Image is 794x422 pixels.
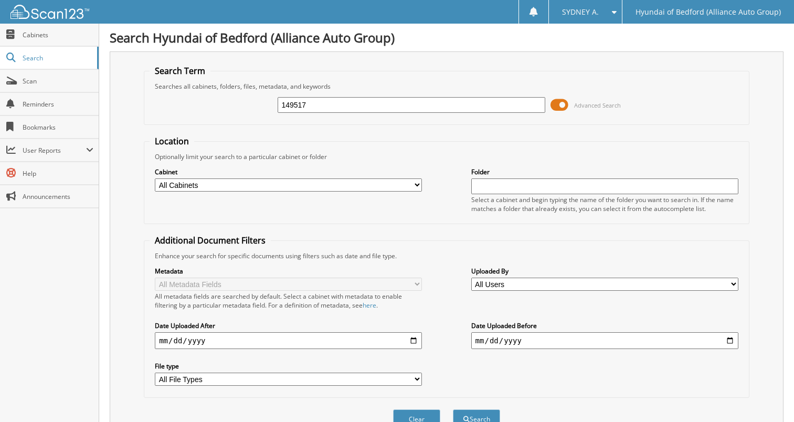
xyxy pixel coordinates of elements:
span: Bookmarks [23,123,93,132]
label: Date Uploaded Before [471,321,738,330]
span: Reminders [23,100,93,109]
legend: Search Term [150,65,210,77]
span: Help [23,169,93,178]
h1: Search Hyundai of Bedford (Alliance Auto Group) [110,29,784,46]
span: Announcements [23,192,93,201]
div: Optionally limit your search to a particular cabinet or folder [150,152,744,161]
label: Cabinet [155,167,422,176]
span: Advanced Search [574,101,621,109]
span: Hyundai of Bedford (Alliance Auto Group) [636,9,781,15]
input: end [471,332,738,349]
div: Searches all cabinets, folders, files, metadata, and keywords [150,82,744,91]
legend: Location [150,135,194,147]
div: Select a cabinet and begin typing the name of the folder you want to search in. If the name match... [471,195,738,213]
img: scan123-logo-white.svg [10,5,89,19]
span: Cabinets [23,30,93,39]
label: Metadata [155,267,422,276]
input: start [155,332,422,349]
div: Enhance your search for specific documents using filters such as date and file type. [150,251,744,260]
span: Scan [23,77,93,86]
span: Search [23,54,92,62]
label: File type [155,362,422,371]
span: SYDNEY A. [562,9,599,15]
div: All metadata fields are searched by default. Select a cabinet with metadata to enable filtering b... [155,292,422,310]
iframe: Chat Widget [742,372,794,422]
span: User Reports [23,146,86,155]
label: Date Uploaded After [155,321,422,330]
label: Uploaded By [471,267,738,276]
legend: Additional Document Filters [150,235,271,246]
label: Folder [471,167,738,176]
a: here [363,301,376,310]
